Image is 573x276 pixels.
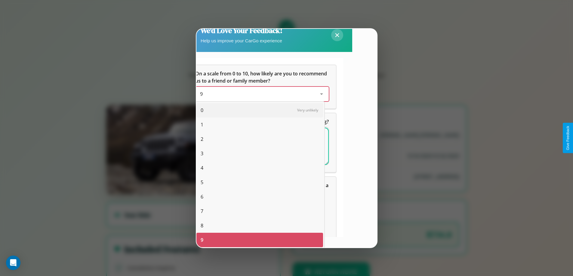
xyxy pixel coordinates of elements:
h5: On a scale from 0 to 10, how likely are you to recommend us to a friend or family member? [195,70,329,84]
span: What can we do to make your experience more satisfying? [195,118,329,125]
span: 2 [201,135,203,143]
p: Help us improve your CarGo experience [201,37,282,45]
div: 3 [196,146,323,161]
div: 2 [196,132,323,146]
span: 8 [201,222,203,229]
span: 0 [201,107,203,114]
div: 7 [196,204,323,218]
div: Open Intercom Messenger [6,256,20,270]
span: 6 [201,193,203,200]
span: 4 [201,164,203,171]
span: 9 [201,236,203,244]
div: 8 [196,218,323,233]
span: Which of the following features do you value the most in a vehicle? [195,182,330,196]
span: Very unlikely [297,108,318,113]
div: 0 [196,103,323,117]
span: 9 [200,91,203,97]
div: On a scale from 0 to 10, how likely are you to recommend us to a friend or family member? [195,87,329,101]
span: 7 [201,208,203,215]
span: 1 [201,121,203,128]
div: 10 [196,247,323,262]
div: 1 [196,117,323,132]
div: 4 [196,161,323,175]
div: 5 [196,175,323,190]
div: On a scale from 0 to 10, how likely are you to recommend us to a friend or family member? [188,65,336,108]
span: 5 [201,179,203,186]
span: 3 [201,150,203,157]
div: Give Feedback [566,126,570,150]
h2: We'd Love Your Feedback! [201,26,282,35]
span: On a scale from 0 to 10, how likely are you to recommend us to a friend or family member? [195,70,328,84]
div: 9 [196,233,323,247]
div: 6 [196,190,323,204]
